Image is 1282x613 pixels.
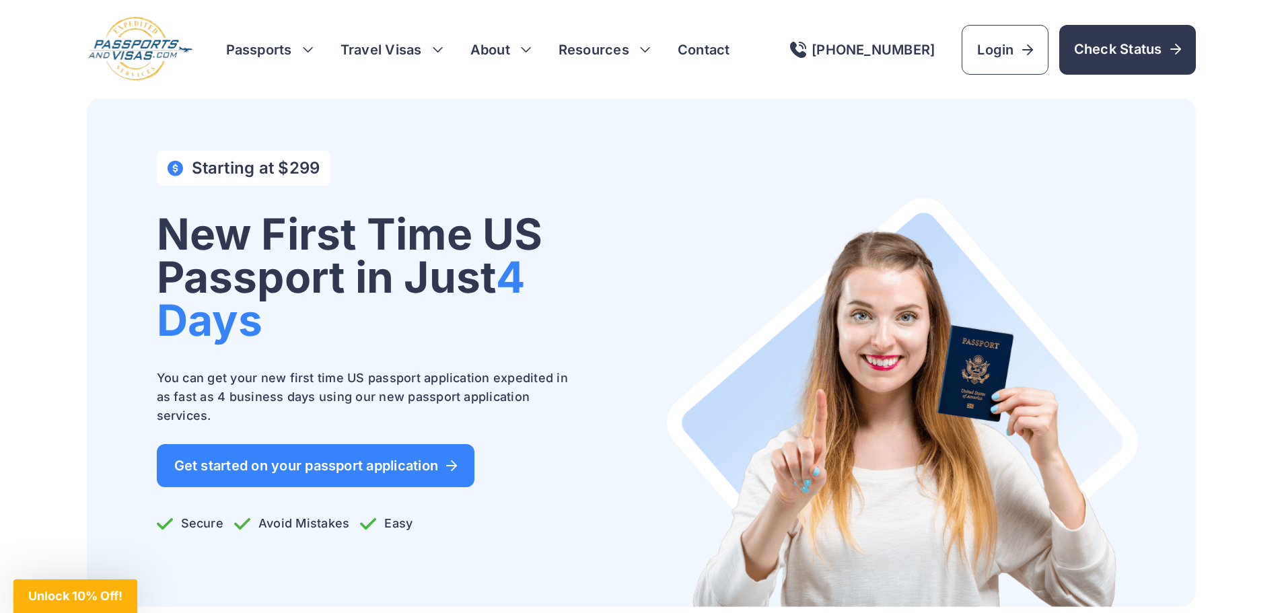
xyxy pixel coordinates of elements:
a: Login [962,25,1048,75]
p: You can get your new first time US passport application expedited in as fast as 4 business days u... [157,369,574,425]
img: Logo [87,16,194,83]
img: New First Time US Passport in Just 4 Days [666,196,1139,607]
span: Login [977,40,1032,59]
p: Avoid Mistakes [234,514,349,533]
span: Get started on your passport application [174,459,458,472]
h1: New First Time US Passport in Just [157,213,631,342]
a: About [470,40,510,59]
h4: Starting at $299 [192,159,320,178]
h3: Travel Visas [341,40,443,59]
span: Unlock 10% Off! [28,589,122,603]
a: [PHONE_NUMBER] [790,42,935,58]
h3: Passports [226,40,314,59]
a: Get started on your passport application [157,444,475,487]
span: 4 Days [157,251,526,346]
p: Secure [157,514,223,533]
h3: Resources [559,40,651,59]
div: Unlock 10% Off! [13,579,137,613]
a: Contact [678,40,730,59]
p: Easy [360,514,413,533]
a: Check Status [1059,25,1196,75]
span: Check Status [1074,40,1181,59]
